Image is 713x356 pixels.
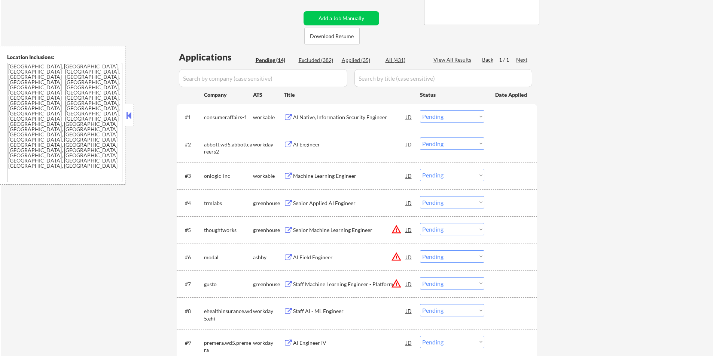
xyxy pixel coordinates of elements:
div: workable [253,114,284,121]
div: AI Engineer IV [293,339,406,347]
div: greenhouse [253,226,284,234]
div: Senior Machine Learning Engineer [293,226,406,234]
div: premera.wd5.premera [204,339,253,354]
div: JD [405,223,413,236]
button: warning_amber [391,278,402,289]
div: Company [204,91,253,99]
div: #6 [185,254,198,261]
div: JD [405,169,413,182]
input: Search by company (case sensitive) [179,69,347,87]
div: Location Inclusions: [7,53,122,61]
div: greenhouse [253,281,284,288]
div: #9 [185,339,198,347]
div: Senior Applied AI Engineer [293,199,406,207]
button: warning_amber [391,251,402,262]
div: ehealthinsurance.wd5.ehi [204,307,253,322]
div: JD [405,336,413,349]
div: Excluded (382) [299,56,336,64]
div: Pending (14) [256,56,293,64]
div: Applications [179,53,253,62]
button: Add a Job Manually [304,11,379,25]
div: JD [405,277,413,291]
div: #8 [185,307,198,315]
div: AI Engineer [293,141,406,148]
div: JD [405,137,413,151]
div: onlogic-inc [204,172,253,180]
div: workday [253,307,284,315]
div: 1 / 1 [499,56,516,64]
div: ATS [253,91,284,99]
div: abbott.wd5.abbottcareers2 [204,141,253,155]
div: thoughtworks [204,226,253,234]
div: JD [405,250,413,264]
div: #2 [185,141,198,148]
div: Staff Machine Learning Engineer - Platform [293,281,406,288]
div: JD [405,196,413,210]
div: Machine Learning Engineer [293,172,406,180]
div: gusto [204,281,253,288]
div: Title [284,91,413,99]
div: greenhouse [253,199,284,207]
div: #1 [185,114,198,121]
div: workday [253,141,284,148]
div: Date Applied [495,91,528,99]
div: workday [253,339,284,347]
div: Status [420,88,484,101]
div: Applied (35) [342,56,379,64]
div: #5 [185,226,198,234]
div: View All Results [433,56,473,64]
div: Staff AI - ML Engineer [293,307,406,315]
div: AI Field Engineer [293,254,406,261]
div: JD [405,304,413,318]
div: #3 [185,172,198,180]
div: ashby [253,254,284,261]
div: workable [253,172,284,180]
div: consumeraffairs-1 [204,114,253,121]
input: Search by title (case sensitive) [354,69,532,87]
div: JD [405,110,413,124]
div: #4 [185,199,198,207]
div: All (431) [386,56,423,64]
div: modal [204,254,253,261]
div: #7 [185,281,198,288]
div: AI Native, Information Security Engineer [293,114,406,121]
div: Next [516,56,528,64]
button: Download Resume [304,28,360,44]
button: warning_amber [391,224,402,235]
div: trmlabs [204,199,253,207]
div: Back [482,56,494,64]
